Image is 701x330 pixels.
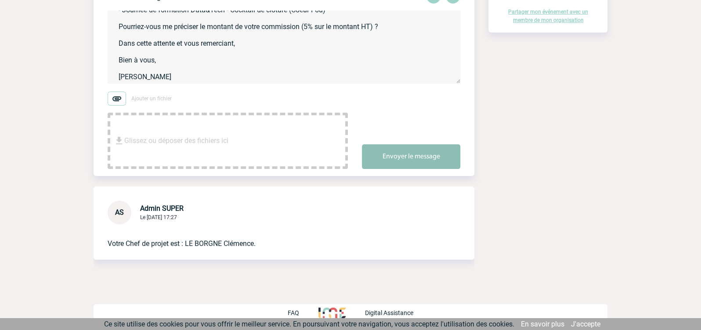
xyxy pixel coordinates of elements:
[115,208,124,216] span: AS
[318,308,346,318] img: http://www.idealmeetingsevents.fr/
[140,204,184,213] span: Admin SUPER
[114,136,124,146] img: file_download.svg
[571,320,600,328] a: J'accepte
[508,9,588,23] a: Partager mon événement avec un membre de mon organisation
[362,144,460,169] button: Envoyer le message
[124,119,228,163] span: Glissez ou déposer des fichiers ici
[108,224,436,249] p: Votre Chef de projet est : LE BORGNE Clémence.
[288,308,318,316] a: FAQ
[365,309,413,316] p: Digital Assistance
[131,95,172,102] span: Ajouter un fichier
[104,320,514,328] span: Ce site utilise des cookies pour vous offrir le meilleur service. En poursuivant votre navigation...
[140,214,177,220] span: Le [DATE] 17:27
[288,309,299,316] p: FAQ
[521,320,564,328] a: En savoir plus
